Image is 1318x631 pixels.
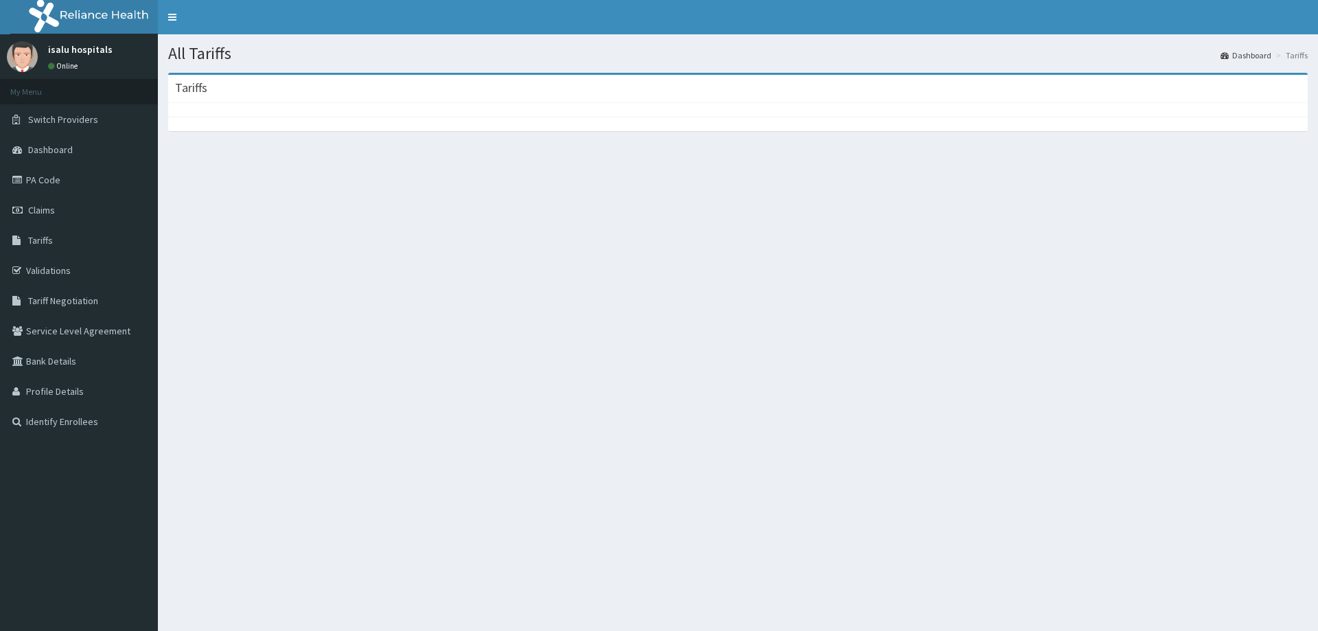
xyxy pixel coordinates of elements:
[1221,49,1271,61] a: Dashboard
[28,204,55,216] span: Claims
[28,234,53,246] span: Tariffs
[175,82,207,94] h3: Tariffs
[28,295,98,307] span: Tariff Negotiation
[28,144,73,156] span: Dashboard
[168,45,1308,62] h1: All Tariffs
[28,113,98,126] span: Switch Providers
[1273,49,1308,61] li: Tariffs
[48,61,81,71] a: Online
[7,41,38,72] img: User Image
[48,45,113,54] p: isalu hospitals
